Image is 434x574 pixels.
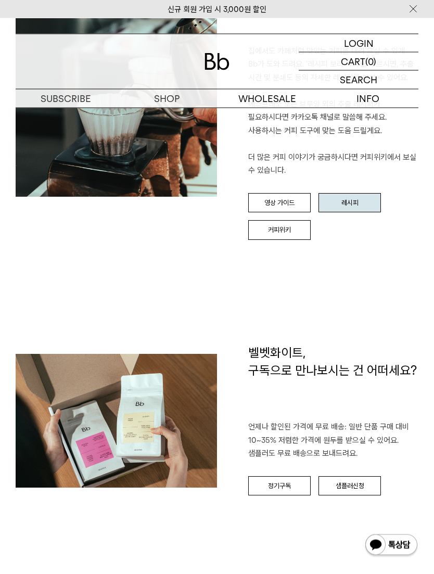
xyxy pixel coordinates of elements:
[248,477,311,496] a: 정기구독
[16,354,217,488] img: c5c329453f1186b4866a93014d588b8e_112110.jpg
[364,533,418,558] img: 카카오톡 채널 1:1 채팅 버튼
[341,53,365,70] p: CART
[117,90,218,108] a: SHOP
[318,194,381,213] a: 레시피
[168,5,266,14] a: 신규 회원 가입 시 3,000원 할인
[299,34,418,53] a: LOGIN
[299,53,418,71] a: CART (0)
[318,477,381,496] a: 샘플러신청
[16,90,117,108] a: SUBSCRIBE
[340,71,377,89] p: SEARCH
[205,53,229,70] img: 로고
[217,90,318,108] p: WHOLESALE
[248,45,418,178] p: 집에서도 카페처럼 맛있는 커피를 내려 드실 ﻿수 있게 Bb가 도와 드려요. '레시피 보러 가기'를 누르시면, 추출 시간 및 분쇄도 등의 자세한 레시피를 보실 수 있어요. 에스...
[365,53,376,70] p: (0)
[248,221,311,240] a: 커피위키
[248,345,418,421] h1: 벨벳화이트, 구독으로 만나보시는 건 어떠세요?
[248,421,418,461] p: 언제나 할인된 가격에 무료 배송: 일반 단품 구매 대비 10~35% 저렴한 가격에 원두를 받으실 수 있어요. 샘플러도 무료 배송으로 보내드려요.
[248,194,311,213] a: 영상 가이드
[318,90,419,108] p: INFO
[344,34,374,52] p: LOGIN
